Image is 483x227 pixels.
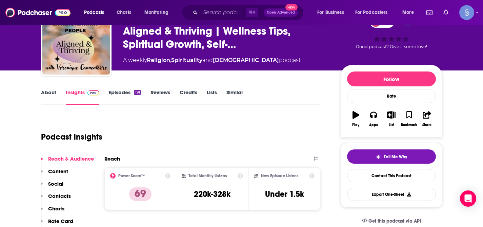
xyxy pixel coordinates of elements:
a: Similar [226,89,243,105]
a: Credits [180,89,197,105]
h2: Reach [104,156,120,162]
p: Reach & Audience [48,156,94,162]
a: Religion [147,57,170,63]
div: Search podcasts, credits, & more... [188,5,310,20]
span: Logged in as Spiral5-G1 [459,5,474,20]
button: open menu [140,7,177,18]
div: Play [352,123,359,127]
button: Apps [365,107,382,131]
span: Open Advanced [267,11,295,14]
button: List [382,107,400,131]
a: About [41,89,56,105]
button: Open AdvancedNew [264,8,298,17]
div: List [389,123,394,127]
button: open menu [313,7,353,18]
button: Reach & Audience [41,156,94,168]
img: tell me why sparkle [376,154,381,160]
a: Charts [112,7,135,18]
button: Follow [347,71,436,86]
img: Podchaser Pro [87,90,99,96]
button: Share [418,107,436,131]
button: Bookmark [400,107,418,131]
button: open menu [398,7,422,18]
img: Podchaser - Follow, Share and Rate Podcasts [5,6,71,19]
span: , [170,57,171,63]
div: Apps [369,123,378,127]
h1: Podcast Insights [41,132,102,142]
button: Contacts [41,193,71,205]
span: New [285,4,298,11]
a: Episodes191 [108,89,141,105]
div: Rate [347,89,436,103]
div: Share [422,123,431,127]
h2: Total Monthly Listens [188,173,227,178]
h2: New Episode Listens [261,173,298,178]
a: Contact This Podcast [347,169,436,182]
span: Tell Me Why [384,154,407,160]
button: open menu [79,7,113,18]
div: Open Intercom Messenger [460,190,476,207]
a: Reviews [150,89,170,105]
p: Contacts [48,193,71,199]
button: tell me why sparkleTell Me Why [347,149,436,164]
span: Monitoring [144,8,168,17]
button: Social [41,181,63,193]
button: Show profile menu [459,5,474,20]
span: Charts [117,8,131,17]
span: For Business [317,8,344,17]
span: and [202,57,213,63]
button: Content [41,168,68,181]
span: Podcasts [84,8,104,17]
a: Show notifications dropdown [441,7,451,18]
p: Charts [48,205,64,212]
span: For Podcasters [355,8,388,17]
input: Search podcasts, credits, & more... [200,7,246,18]
p: Content [48,168,68,174]
button: Play [347,107,365,131]
p: Social [48,181,63,187]
a: Lists [207,89,217,105]
a: InsightsPodchaser Pro [66,89,99,105]
img: User Profile [459,5,474,20]
span: Get this podcast via API [368,218,421,224]
div: A weekly podcast [123,56,301,64]
h3: 220k-328k [194,189,230,199]
p: Rate Card [48,218,73,224]
div: Bookmark [401,123,417,127]
h3: Under 1.5k [265,189,304,199]
span: ⌘ K [246,8,258,17]
p: 69 [129,187,152,201]
a: [DEMOGRAPHIC_DATA] [213,57,279,63]
div: 191 [134,90,141,95]
span: Good podcast? Give it some love! [356,44,427,49]
div: 69Good podcast? Give it some love! [341,12,442,54]
button: Export One-Sheet [347,188,436,201]
button: Charts [41,205,64,218]
img: Aligned & Thriving | Wellness Tips, Spiritual Growth, Self-Love Healing [42,7,110,75]
button: open menu [351,7,398,18]
a: Spirituality [171,57,202,63]
h2: Power Score™ [118,173,145,178]
span: More [402,8,414,17]
a: Show notifications dropdown [424,7,435,18]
